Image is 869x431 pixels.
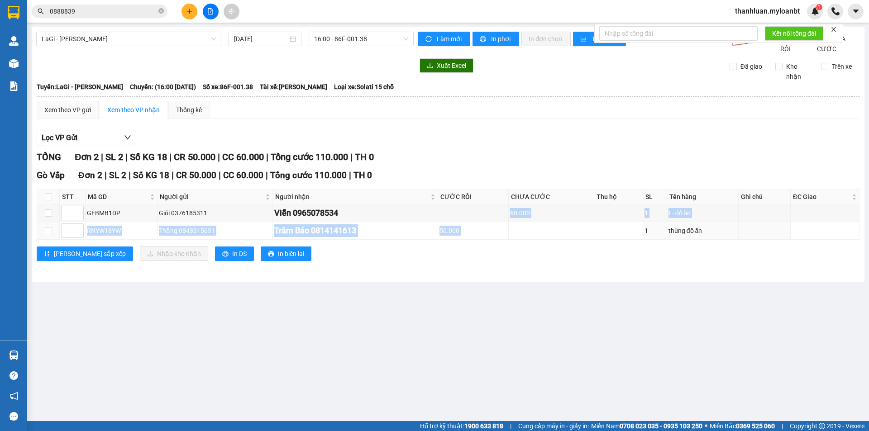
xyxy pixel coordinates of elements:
div: 50.000 [439,226,507,236]
span: | [350,152,353,162]
span: Tổng cước 110.000 [271,152,348,162]
span: Người gửi [160,192,263,202]
span: copyright [819,423,825,429]
span: Làm mới [437,34,463,44]
span: Miền Nam [591,421,702,431]
span: Kho nhận [783,62,814,81]
div: Trâm Báo 0814141613 [274,224,436,237]
span: Xuất Excel [437,61,466,71]
span: Tổng cước 110.000 [270,170,347,180]
span: sync [425,36,433,43]
span: Gò Vấp [95,57,122,67]
th: CƯỚC RỒI [438,189,509,204]
button: syncLàm mới [418,32,470,46]
span: printer [222,251,229,258]
span: Số xe: 86F-001.38 [203,82,253,92]
div: Xem theo VP nhận [107,105,160,115]
img: warehouse-icon [9,59,19,68]
span: notification [10,392,18,400]
span: CR 50.000 [174,152,215,162]
span: close-circle [158,7,164,16]
span: Chuyến: (16:00 [DATE]) [130,82,196,92]
div: 60.000 [510,208,592,218]
span: Số KG 18 [133,170,169,180]
span: In biên lai [278,249,304,259]
span: down [124,134,131,141]
span: | [105,170,107,180]
span: Đơn 2 [78,170,102,180]
button: sort-ascending[PERSON_NAME] sắp xếp [37,246,133,261]
span: Người nhận [275,192,429,202]
span: Mã GD [88,192,148,202]
span: | [125,152,128,162]
span: | [219,170,221,180]
button: downloadNhập kho nhận [140,246,208,261]
div: Giỏi 0376185311 [159,208,271,218]
img: warehouse-icon [9,350,19,360]
div: GEBMB1DP [87,208,156,218]
div: Thắng 0843315631 [159,226,271,236]
span: SL 2 [105,152,123,162]
span: Đã giao [737,62,766,71]
span: In phơi [491,34,512,44]
span: CC 60.000 [223,170,263,180]
span: SL 2 [109,170,126,180]
td: RNYW18YW [86,222,158,240]
span: download [427,62,433,70]
img: phone-icon [831,7,840,15]
span: ⚪️ [705,424,707,428]
span: C8XSI4A9 [89,5,128,15]
span: 0968278298 [4,41,44,50]
span: | [349,170,351,180]
button: bar-chartThống kê [573,32,626,46]
button: printerIn DS [215,246,254,261]
span: Cung cấp máy in - giấy in: [518,421,589,431]
strong: 0708 023 035 - 0935 103 250 [620,422,702,430]
img: logo-vxr [8,6,19,19]
span: close [831,26,837,33]
div: Xem theo VP gửi [44,105,91,115]
span: sort-ascending [44,251,50,258]
span: file-add [207,8,214,14]
strong: 1900 633 818 [464,422,503,430]
span: Số KG 18 [130,152,167,162]
span: In DS [232,249,247,259]
span: 33 Bác Ái, P Phước Hội, TX Lagi [4,23,80,40]
span: | [169,152,172,162]
span: | [172,170,174,180]
span: Đơn 2 [75,152,99,162]
span: Kết nối tổng đài [772,28,816,38]
span: close-circle [158,8,164,14]
span: 16:00 - 86F-001.38 [314,32,408,46]
span: printer [480,36,487,43]
span: CR 50.000 [176,170,216,180]
span: printer [268,251,274,258]
span: aim [228,8,234,14]
input: Nhập số tổng đài [599,26,758,41]
span: | [101,152,103,162]
span: | [782,421,783,431]
span: LaGi - Hồ Chí Minh [42,32,216,46]
span: Tài xế: [PERSON_NAME] [260,82,327,92]
span: caret-down [852,7,860,15]
span: | [266,152,268,162]
td: GEBMB1DP [86,204,158,222]
span: message [10,412,18,421]
div: t - đồ ăn [668,208,737,218]
span: [PERSON_NAME] sắp xếp [54,249,126,259]
span: | [266,170,268,180]
button: caret-down [848,4,864,19]
span: Lọc VP Gửi [42,132,77,143]
button: downloadXuất Excel [420,58,473,73]
input: Tìm tên, số ĐT hoặc mã đơn [50,6,157,16]
th: Ghi chú [739,189,791,204]
span: Loại xe: Solati 15 chỗ [334,82,394,92]
span: Hỗ trợ kỹ thuật: [420,421,503,431]
th: Thu hộ [594,189,644,204]
span: Trên xe [828,62,855,71]
button: In đơn chọn [521,32,571,46]
div: RNYW18YW [87,226,156,236]
button: aim [224,4,239,19]
b: Tuyến: LaGi - [PERSON_NAME] [37,83,123,90]
span: TH 0 [355,152,374,162]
